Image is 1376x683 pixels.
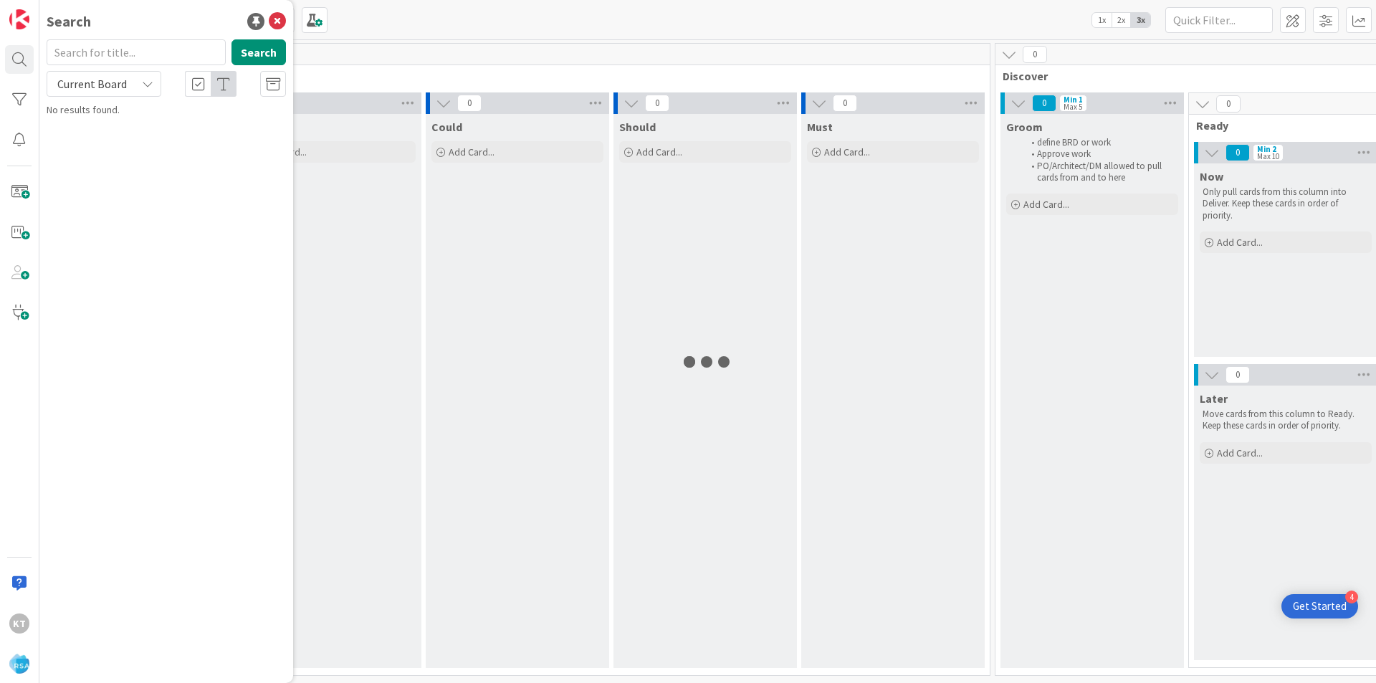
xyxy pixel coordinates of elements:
[1217,236,1263,249] span: Add Card...
[1345,591,1358,603] div: 4
[449,145,494,158] span: Add Card...
[1217,446,1263,459] span: Add Card...
[636,145,682,158] span: Add Card...
[431,120,462,134] span: Could
[1216,95,1241,113] span: 0
[1281,594,1358,618] div: Open Get Started checklist, remaining modules: 4
[1257,153,1279,160] div: Max 10
[1112,13,1131,27] span: 2x
[57,77,127,91] span: Current Board
[231,39,286,65] button: Search
[1293,599,1347,613] div: Get Started
[619,120,656,134] span: Should
[9,654,29,674] img: avatar
[47,102,286,118] div: No results found.
[52,69,972,83] span: Product Backlog
[1257,145,1276,153] div: Min 2
[457,95,482,112] span: 0
[1225,144,1250,161] span: 0
[1023,161,1176,184] li: PO/Architect/DM allowed to pull cards from and to here
[9,9,29,29] img: Visit kanbanzone.com
[1225,366,1250,383] span: 0
[9,613,29,634] div: KT
[1064,103,1082,110] div: Max 5
[1200,391,1228,406] span: Later
[1023,137,1176,148] li: define BRD or work
[1196,118,1365,133] span: Ready
[1003,69,1370,83] span: Discover
[1200,169,1223,183] span: Now
[645,95,669,112] span: 0
[1203,186,1369,221] p: Only pull cards from this column into Deliver. Keep these cards in order of priority.
[47,39,226,65] input: Search for title...
[1092,13,1112,27] span: 1x
[1032,95,1056,112] span: 0
[824,145,870,158] span: Add Card...
[1023,148,1176,160] li: Approve work
[1165,7,1273,33] input: Quick Filter...
[1023,46,1047,63] span: 0
[807,120,833,134] span: Must
[1064,96,1083,103] div: Min 1
[47,11,91,32] div: Search
[1023,198,1069,211] span: Add Card...
[1203,409,1369,432] p: Move cards from this column to Ready. Keep these cards in order of priority.
[833,95,857,112] span: 0
[1006,120,1043,134] span: Groom
[1131,13,1150,27] span: 3x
